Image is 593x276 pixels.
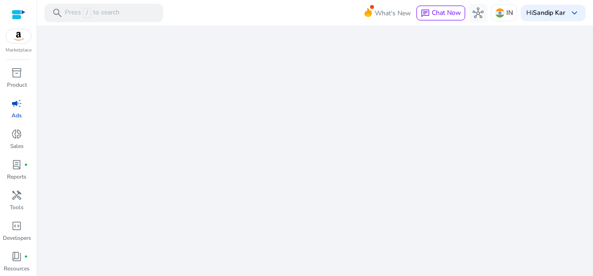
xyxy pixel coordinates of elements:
[12,111,22,120] p: Ads
[569,7,580,19] span: keyboard_arrow_down
[375,5,411,21] span: What's New
[533,8,565,17] b: Sandip Kar
[11,67,22,78] span: inventory_2
[3,234,31,242] p: Developers
[7,81,27,89] p: Product
[11,98,22,109] span: campaign
[495,8,505,18] img: in.svg
[432,8,461,17] span: Chat Now
[469,4,487,22] button: hub
[10,203,24,212] p: Tools
[52,7,63,19] span: search
[65,8,120,18] p: Press to search
[421,9,430,18] span: chat
[416,6,465,20] button: chatChat Now
[10,142,24,150] p: Sales
[506,5,513,21] p: IN
[24,255,28,258] span: fiber_manual_record
[4,264,30,273] p: Resources
[11,220,22,231] span: code_blocks
[11,159,22,170] span: lab_profile
[473,7,484,19] span: hub
[83,8,91,18] span: /
[24,163,28,167] span: fiber_manual_record
[6,29,31,43] img: amazon.svg
[6,47,32,54] p: Marketplace
[11,251,22,262] span: book_4
[11,190,22,201] span: handyman
[7,173,26,181] p: Reports
[526,10,565,16] p: Hi
[11,128,22,140] span: donut_small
